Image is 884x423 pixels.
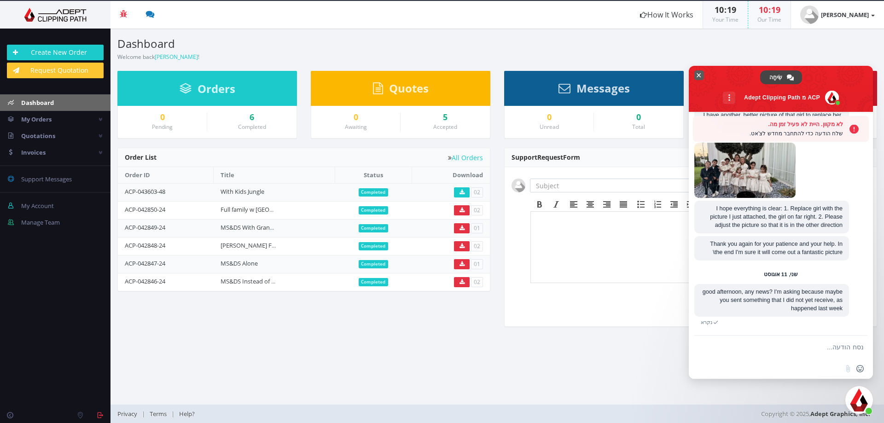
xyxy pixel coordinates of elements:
[760,70,802,84] a: שִׂיחָה
[845,386,873,414] a: סגור צ'אט
[537,153,563,162] span: Request
[615,198,632,210] div: Justify
[7,45,104,60] a: Create New Order
[359,278,389,286] span: Completed
[221,187,264,196] a: With Kids Jungle
[757,16,781,23] small: Our Time
[810,410,870,418] a: Adept Graphics, Inc.
[125,113,200,122] a: 0
[558,86,630,94] a: Messages
[117,405,624,423] div: | |
[145,410,171,418] a: Terms
[335,167,412,183] th: Status
[698,120,843,129] span: לא מקוון. היית לא פעיל זמן מה.
[712,16,739,23] small: Your Time
[800,6,819,24] img: user_default.jpg
[576,81,630,96] span: Messages
[649,198,666,210] div: Numbered list
[21,175,72,183] span: Support Messages
[345,123,367,131] small: Awaiting
[21,99,54,107] span: Dashboard
[821,11,869,19] strong: [PERSON_NAME]
[512,179,525,192] img: user_default.jpg
[771,4,780,15] span: 19
[703,289,843,312] span: good afternoon, any news? I'm asking because maybe you sent something that I did not yet receive,...
[373,86,429,94] a: Quotes
[715,4,724,15] span: 10
[21,132,55,140] span: Quotations
[694,70,704,80] span: סגור צ'אט
[761,409,870,418] span: Copyright © 2025,
[125,259,165,267] a: ACP-042847-24
[155,53,198,61] a: [PERSON_NAME]
[764,272,798,278] div: שני, 11 אוגוסט
[359,224,389,232] span: Completed
[856,365,864,372] span: הוספת אימוג׳י
[531,198,548,210] div: Bold
[769,70,782,84] span: שִׂיחָה
[214,113,290,122] a: 6
[389,81,429,96] span: Quotes
[180,87,235,95] a: Orders
[540,123,559,131] small: Unread
[221,241,286,249] a: [PERSON_NAME] Family
[412,167,490,183] th: Download
[727,4,736,15] span: 19
[21,202,54,210] span: My Account
[531,212,869,283] iframe: Rich Text Area. Press ALT-F9 for menu. Press ALT-F10 for toolbar. Press ALT-0 for help
[21,218,60,226] span: Manage Team
[601,113,676,122] div: 0
[724,4,727,15] span: :
[221,277,285,285] a: MS&DS Instead of Bride
[710,241,843,255] span: Thank you again for your patience and your help. In the end I'm sure it will come out a fantastic...
[582,198,599,210] div: Align center
[632,123,645,131] small: Total
[117,38,490,50] h3: Dashboard
[512,153,580,162] span: Support Form
[125,205,165,214] a: ACP-042850-24
[701,319,712,325] span: נקרא
[710,205,843,228] span: I hope everything is clear: 1. Replace girl with the picture I just attached, the girl on far rig...
[565,198,582,210] div: Align left
[768,4,771,15] span: :
[152,123,173,131] small: Pending
[21,115,52,123] span: My Orders
[599,198,615,210] div: Align right
[359,242,389,250] span: Completed
[117,53,199,61] small: Welcome back !
[716,336,864,359] textarea: נסח הודעה...
[118,167,214,183] th: Order ID
[21,148,46,156] span: Invoices
[198,81,235,96] span: Orders
[759,4,768,15] span: 10
[7,63,104,78] a: Request Quotation
[125,187,165,196] a: ACP-043603-48
[530,179,693,192] input: Subject
[125,241,165,249] a: ACP-042848-24
[359,206,389,214] span: Completed
[125,223,165,232] a: ACP-042849-24
[221,205,313,214] a: Full family w [GEOGRAPHIC_DATA]
[407,113,483,122] a: 5
[512,113,587,122] a: 0
[318,113,393,122] a: 0
[174,410,199,418] a: Help?
[125,277,165,285] a: ACP-042846-24
[359,188,389,197] span: Completed
[698,129,843,138] span: שלח הודעה כדי להתחבר מחדש לצ'אט.
[548,198,564,210] div: Italic
[631,1,703,29] a: How It Works
[221,259,258,267] a: MS&DS Alone
[214,167,335,183] th: Title
[7,8,104,22] img: Adept Graphics
[633,198,649,210] div: Bullet list
[117,410,142,418] a: Privacy
[238,123,266,131] small: Completed
[448,154,483,161] a: All Orders
[221,223,285,232] a: MS&DS With Grandkids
